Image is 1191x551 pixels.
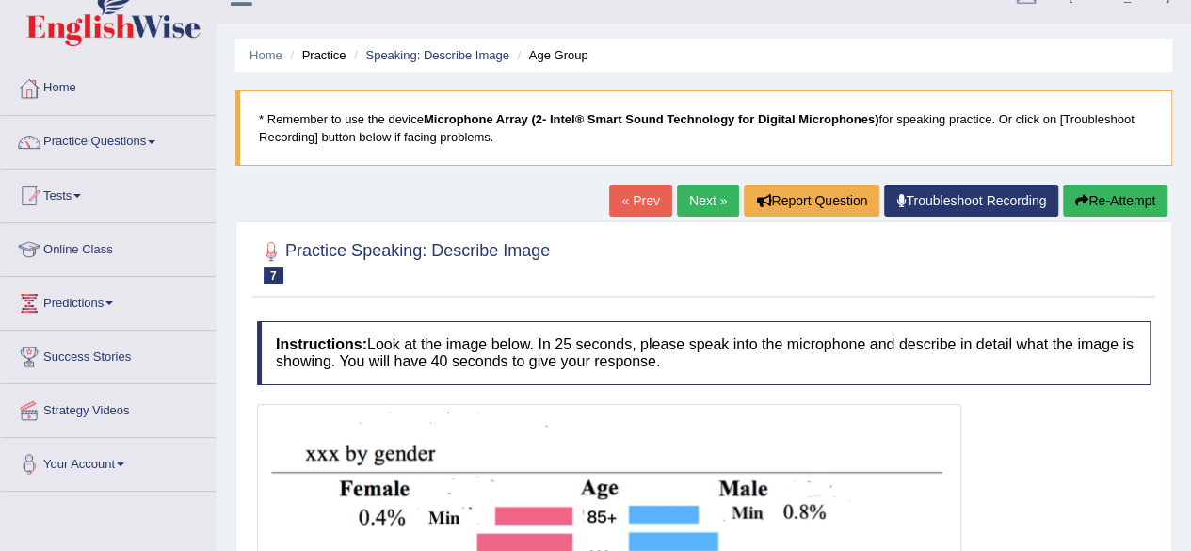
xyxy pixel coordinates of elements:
a: « Prev [609,185,671,217]
a: Your Account [1,438,216,485]
a: Next » [677,185,739,217]
li: Practice [285,46,346,64]
blockquote: * Remember to use the device for speaking practice. Or click on [Troubleshoot Recording] button b... [235,90,1172,166]
button: Report Question [744,185,879,217]
a: Home [1,62,216,109]
a: Online Class [1,223,216,270]
a: Troubleshoot Recording [884,185,1058,217]
h2: Practice Speaking: Describe Image [257,237,550,284]
span: 7 [264,267,283,284]
a: Predictions [1,277,216,324]
li: Age Group [512,46,587,64]
button: Re-Attempt [1063,185,1167,217]
a: Practice Questions [1,116,216,163]
h4: Look at the image below. In 25 seconds, please speak into the microphone and describe in detail w... [257,321,1151,384]
b: Instructions: [276,336,367,352]
a: Home [249,48,282,62]
a: Strategy Videos [1,384,216,431]
a: Speaking: Describe Image [365,48,508,62]
a: Success Stories [1,331,216,378]
b: Microphone Array (2- Intel® Smart Sound Technology for Digital Microphones) [424,112,878,126]
a: Tests [1,170,216,217]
